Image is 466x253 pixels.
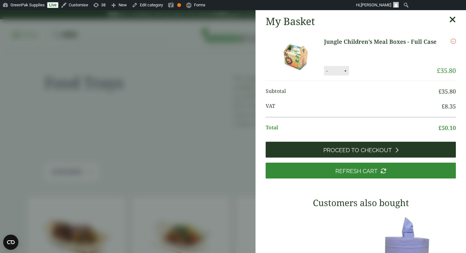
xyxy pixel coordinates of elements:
a: Live [47,2,58,8]
h2: My Basket [266,15,315,27]
span: £ [442,102,445,110]
a: Proceed to Checkout [266,142,456,158]
bdi: 35.80 [438,88,456,95]
span: Refresh Cart [335,168,378,175]
span: Total [266,124,438,132]
span: Subtotal [266,87,438,96]
span: Proceed to Checkout [323,147,392,154]
a: Refresh Cart [266,163,456,178]
button: - [324,68,329,74]
span: VAT [266,102,442,111]
button: Open CMP widget [3,235,18,250]
span: £ [437,66,440,75]
a: Jungle Children’s Meal Boxes - Full Case [324,37,437,46]
button: + [342,68,349,74]
bdi: 8.35 [442,102,456,110]
div: OK [177,3,181,7]
h3: Customers also bought [266,198,456,208]
span: [PERSON_NAME] [361,3,391,7]
bdi: 35.80 [437,66,456,75]
span: £ [438,88,442,95]
a: Remove this item [451,37,456,45]
span: £ [438,124,442,132]
bdi: 50.10 [438,124,456,132]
